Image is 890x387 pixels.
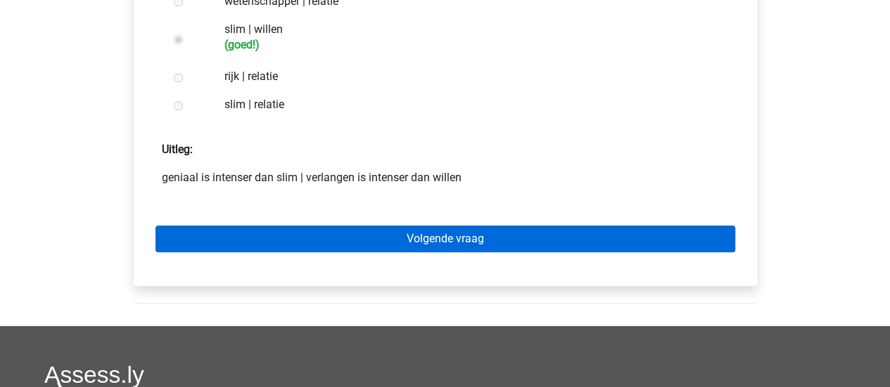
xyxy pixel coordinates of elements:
[162,143,193,156] strong: Uitleg:
[224,38,711,51] h6: (goed!)
[224,21,711,51] label: slim | willen
[155,225,735,252] a: Volgende vraag
[224,96,711,113] label: slim | relatie
[162,169,729,186] p: geniaal is intenser dan slim | verlangen is intenser dan willen
[224,68,711,85] label: rijk | relatie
